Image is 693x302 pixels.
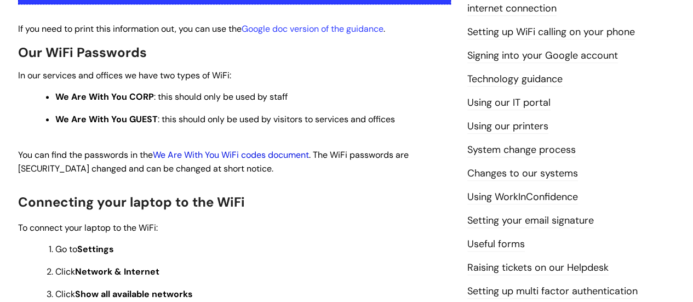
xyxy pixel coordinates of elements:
strong: We Are With You CORP [55,91,154,102]
a: Google doc version of the guidance [242,23,383,35]
span: Click [55,266,159,277]
a: Useful forms [467,237,525,252]
strong: Show all available networks [75,288,193,300]
a: Using our printers [467,119,548,134]
a: Setting up multi factor authentication [467,284,638,299]
span: To connect your laptop to the WiFi: [18,222,158,233]
span: Go to [55,243,114,255]
span: If you need to print this information out, you can use the . [18,23,385,35]
a: System change process [467,143,576,157]
a: Signing into your Google account [467,49,618,63]
span: Our WiFi Passwords [18,44,147,61]
a: We Are With You WiFi codes document [153,149,309,161]
strong: Network & Internet [75,266,159,277]
strong: We Are With You GUEST [55,113,158,125]
span: Connecting your laptop to the WiFi [18,193,245,210]
a: Using our IT portal [467,96,551,110]
span: Click [55,288,193,300]
a: Raising tickets on our Helpdesk [467,261,609,275]
a: Changes to our systems [467,167,578,181]
span: In our services and offices we have two types of WiFi: [18,70,231,81]
span: : this should only be used by visitors to services and offices [55,113,395,125]
a: Technology guidance [467,72,563,87]
strong: Settings [77,243,114,255]
span: You can find the passwords in the . The WiFi passwords are [SECURITY_DATA] changed and can be cha... [18,149,409,174]
a: Using WorkInConfidence [467,190,578,204]
a: Setting your email signature [467,214,594,228]
a: Setting up WiFi calling on your phone [467,25,635,39]
span: : this should only be used by staff [55,91,288,102]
